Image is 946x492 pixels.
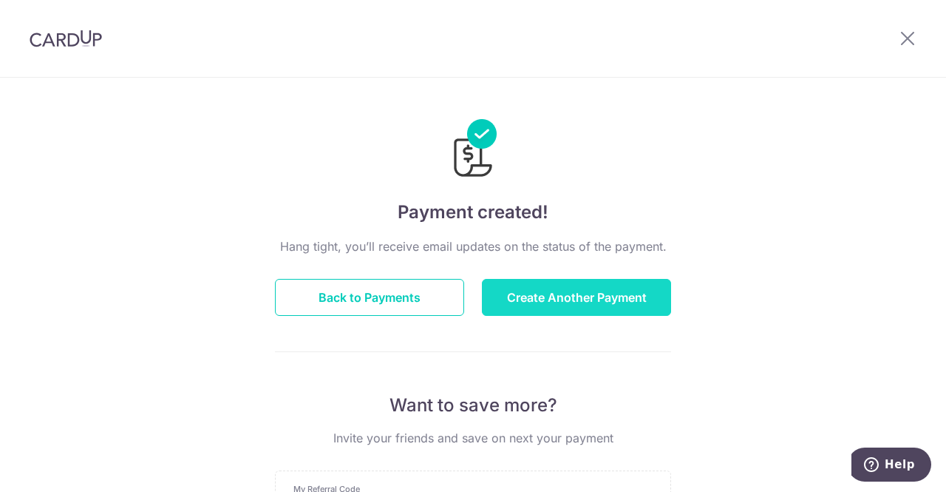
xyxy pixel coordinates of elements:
[275,237,671,255] p: Hang tight, you’ll receive email updates on the status of the payment.
[30,30,102,47] img: CardUp
[275,199,671,226] h4: Payment created!
[482,279,671,316] button: Create Another Payment
[449,119,497,181] img: Payments
[851,448,931,485] iframe: Opens a widget where you can find more information
[275,394,671,417] p: Want to save more?
[275,429,671,447] p: Invite your friends and save on next your payment
[275,279,464,316] button: Back to Payments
